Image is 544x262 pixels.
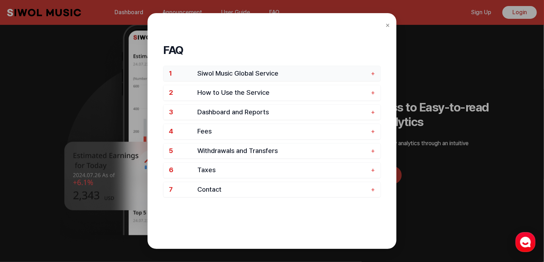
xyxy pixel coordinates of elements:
[59,214,80,220] span: Messages
[105,214,123,219] span: Settings
[18,214,31,219] span: Home
[2,203,47,221] a: Home
[371,108,375,116] span: +
[169,108,197,116] span: 3
[371,166,375,174] span: +
[371,147,375,155] span: +
[164,124,380,139] button: 4 Fees
[197,70,367,78] span: Siwol Music Global Service
[197,127,367,136] span: Fees
[164,163,380,178] button: 6 Taxes
[197,147,367,155] span: Withdrawals and Transfers
[164,66,380,81] button: 1 Siwol Music Global Service
[385,20,390,30] button: Close FAQ
[197,89,367,97] span: How to Use the Service
[92,203,137,221] a: Settings
[169,127,197,136] span: 4
[169,147,197,155] span: 5
[164,182,380,197] button: 7 Contact
[169,166,197,174] span: 6
[164,105,380,120] button: 3 Dashboard and Reports
[371,186,375,194] span: +
[371,89,375,97] span: +
[47,203,92,221] a: Messages
[169,89,197,97] span: 2
[197,108,367,116] span: Dashboard and Reports
[197,166,367,174] span: Taxes
[164,143,380,159] button: 5 Withdrawals and Transfers
[371,127,375,136] span: +
[169,70,197,78] span: 1
[371,70,375,78] span: +
[197,186,367,194] span: Contact
[163,42,381,59] h1: FAQ
[164,85,380,100] button: 2 How to Use the Service
[169,186,197,194] span: 7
